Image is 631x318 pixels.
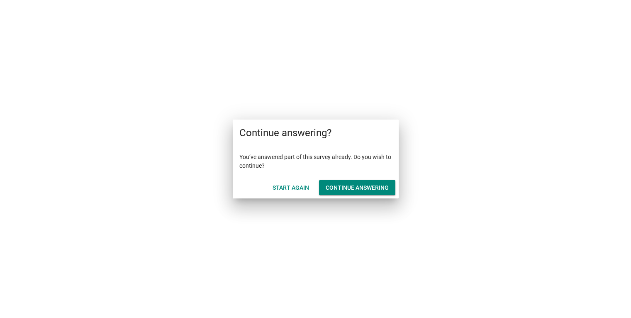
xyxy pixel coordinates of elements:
[233,146,399,177] div: You’ve answered part of this survey already. Do you wish to continue?
[326,183,389,192] div: Continue answering
[266,180,316,195] button: Start Again
[233,120,399,146] div: Continue answering?
[319,180,395,195] button: Continue answering
[273,183,309,192] div: Start Again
